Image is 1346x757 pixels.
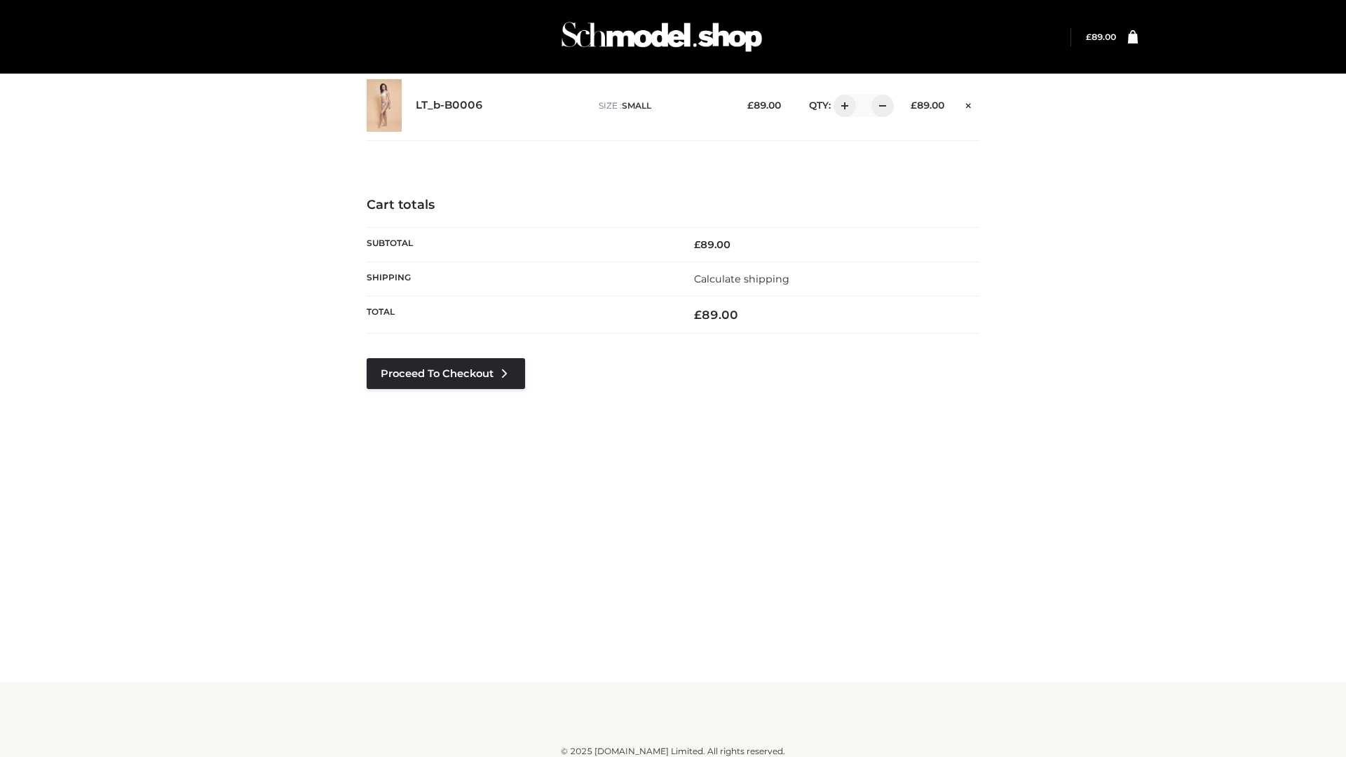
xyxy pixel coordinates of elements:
span: £ [1086,32,1092,42]
h4: Cart totals [367,198,979,213]
th: Total [367,296,673,334]
a: Proceed to Checkout [367,358,525,389]
bdi: 89.00 [911,100,944,111]
a: £89.00 [1086,32,1116,42]
span: £ [747,100,754,111]
a: LT_b-B0006 [416,99,483,112]
bdi: 89.00 [747,100,781,111]
div: QTY: [795,95,889,117]
p: size : [599,100,726,112]
span: £ [911,100,917,111]
th: Shipping [367,261,673,296]
a: Remove this item [958,95,979,113]
bdi: 89.00 [694,238,730,251]
span: £ [694,238,700,251]
bdi: 89.00 [694,308,738,322]
img: Schmodel Admin 964 [557,9,767,64]
span: £ [694,308,702,322]
th: Subtotal [367,227,673,261]
a: Calculate shipping [694,273,789,285]
span: SMALL [622,100,651,111]
bdi: 89.00 [1086,32,1116,42]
